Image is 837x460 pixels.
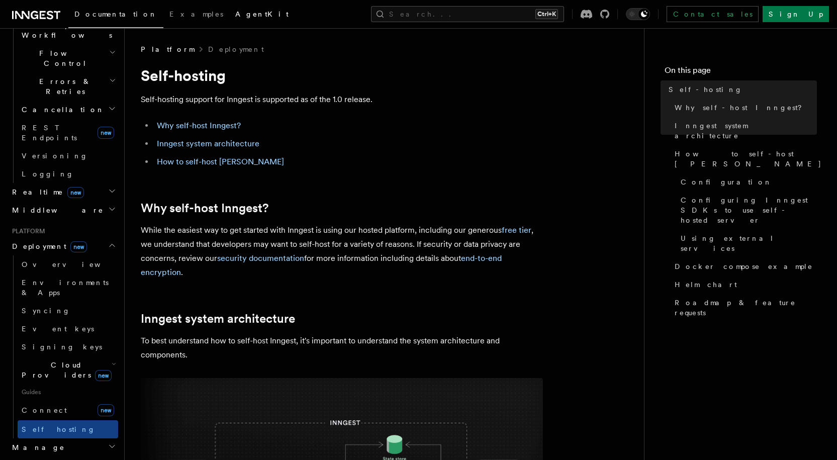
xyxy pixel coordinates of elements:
[18,101,118,119] button: Cancellation
[163,3,229,27] a: Examples
[74,10,157,18] span: Documentation
[18,16,118,44] button: Steps & Workflows
[675,103,809,113] span: Why self-host Inngest?
[208,44,264,54] a: Deployment
[671,257,817,275] a: Docker compose example
[671,99,817,117] a: Why self-host Inngest?
[671,275,817,294] a: Helm chart
[18,320,118,338] a: Event keys
[22,260,125,268] span: Overview
[18,72,118,101] button: Errors & Retries
[675,149,822,169] span: How to self-host [PERSON_NAME]
[18,360,112,380] span: Cloud Providers
[675,261,813,271] span: Docker compose example
[18,119,118,147] a: REST Endpointsnew
[98,127,114,139] span: new
[22,124,77,142] span: REST Endpoints
[667,6,759,22] a: Contact sales
[141,223,543,280] p: While the easiest way to get started with Inngest is using our hosted platform, including our gen...
[18,255,118,273] a: Overview
[98,404,114,416] span: new
[669,84,742,95] span: Self-hosting
[18,76,109,97] span: Errors & Retries
[157,157,284,166] a: How to self-host [PERSON_NAME]
[141,93,543,107] p: Self-hosting support for Inngest is supported as of the 1.0 release.
[141,44,194,54] span: Platform
[502,225,531,235] a: free tier
[18,302,118,320] a: Syncing
[8,438,118,456] button: Manage
[68,3,163,28] a: Documentation
[67,187,84,198] span: new
[22,325,94,333] span: Event keys
[18,338,118,356] a: Signing keys
[671,294,817,322] a: Roadmap & feature requests
[8,255,118,438] div: Deploymentnew
[8,237,118,255] button: Deploymentnew
[18,20,112,40] span: Steps & Workflows
[681,177,772,187] span: Configuration
[18,273,118,302] a: Environments & Apps
[22,279,109,297] span: Environments & Apps
[169,10,223,18] span: Examples
[22,425,96,433] span: Self hosting
[763,6,829,22] a: Sign Up
[8,187,84,197] span: Realtime
[18,48,109,68] span: Flow Control
[675,280,737,290] span: Helm chart
[675,121,817,141] span: Inngest system architecture
[675,298,817,318] span: Roadmap & feature requests
[681,195,817,225] span: Configuring Inngest SDKs to use self-hosted server
[22,343,102,351] span: Signing keys
[681,233,817,253] span: Using external services
[141,334,543,362] p: To best understand how to self-host Inngest, it's important to understand the system architecture...
[22,307,70,315] span: Syncing
[665,64,817,80] h4: On this page
[8,241,87,251] span: Deployment
[22,406,67,414] span: Connect
[18,420,118,438] a: Self hosting
[235,10,289,18] span: AgentKit
[8,227,45,235] span: Platform
[18,44,118,72] button: Flow Control
[18,400,118,420] a: Connectnew
[141,312,295,326] a: Inngest system architecture
[95,370,112,381] span: new
[141,201,268,215] a: Why self-host Inngest?
[8,183,118,201] button: Realtimenew
[8,205,104,215] span: Middleware
[8,201,118,219] button: Middleware
[677,191,817,229] a: Configuring Inngest SDKs to use self-hosted server
[217,253,304,263] a: security documentation
[157,139,259,148] a: Inngest system architecture
[22,152,88,160] span: Versioning
[626,8,650,20] button: Toggle dark mode
[665,80,817,99] a: Self-hosting
[141,66,543,84] h1: Self-hosting
[677,173,817,191] a: Configuration
[22,170,74,178] span: Logging
[229,3,295,27] a: AgentKit
[18,356,118,384] button: Cloud Providersnew
[535,9,558,19] kbd: Ctrl+K
[671,145,817,173] a: How to self-host [PERSON_NAME]
[18,147,118,165] a: Versioning
[70,241,87,252] span: new
[157,121,241,130] a: Why self-host Inngest?
[8,442,65,452] span: Manage
[677,229,817,257] a: Using external services
[18,165,118,183] a: Logging
[18,384,118,400] span: Guides
[18,105,105,115] span: Cancellation
[671,117,817,145] a: Inngest system architecture
[371,6,564,22] button: Search...Ctrl+K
